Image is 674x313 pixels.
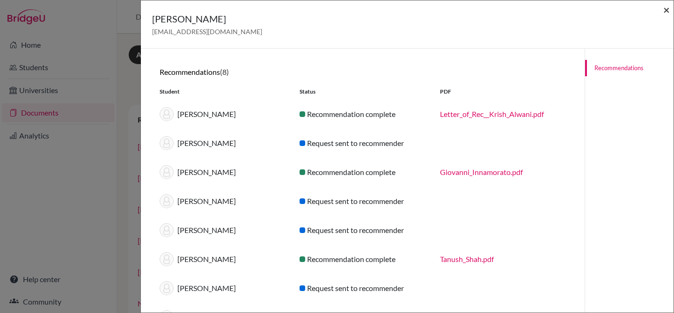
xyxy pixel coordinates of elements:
[293,87,432,96] div: Status
[293,167,432,178] div: Recommendation complete
[160,281,174,295] img: thumb_default-9baad8e6c595f6d87dbccf3bc005204999cb094ff98a76d4c88bb8097aa52fd3.png
[585,60,674,76] a: Recommendations
[153,223,293,237] div: [PERSON_NAME]
[293,196,432,207] div: Request sent to recommender
[440,109,544,118] a: Letter_of_Rec__Krish_Alwani.pdf
[160,136,174,150] img: thumb_default-9baad8e6c595f6d87dbccf3bc005204999cb094ff98a76d4c88bb8097aa52fd3.png
[160,165,174,179] img: thumb_default-9baad8e6c595f6d87dbccf3bc005204999cb094ff98a76d4c88bb8097aa52fd3.png
[220,67,229,76] span: (8)
[293,109,432,120] div: Recommendation complete
[153,165,293,179] div: [PERSON_NAME]
[293,283,432,294] div: Request sent to recommender
[153,136,293,150] div: [PERSON_NAME]
[663,3,670,16] span: ×
[293,138,432,149] div: Request sent to recommender
[433,87,573,96] div: PDF
[440,255,494,263] a: Tanush_Shah.pdf
[152,28,262,36] span: [EMAIL_ADDRESS][DOMAIN_NAME]
[160,252,174,266] img: thumb_default-9baad8e6c595f6d87dbccf3bc005204999cb094ff98a76d4c88bb8097aa52fd3.png
[153,252,293,266] div: [PERSON_NAME]
[160,67,566,76] h6: Recommendations
[153,87,293,96] div: Student
[440,167,523,176] a: Giovanni_Innamorato.pdf
[153,281,293,295] div: [PERSON_NAME]
[153,194,293,208] div: [PERSON_NAME]
[160,194,174,208] img: thumb_default-9baad8e6c595f6d87dbccf3bc005204999cb094ff98a76d4c88bb8097aa52fd3.png
[160,107,174,121] img: thumb_default-9baad8e6c595f6d87dbccf3bc005204999cb094ff98a76d4c88bb8097aa52fd3.png
[152,12,262,26] h5: [PERSON_NAME]
[293,225,432,236] div: Request sent to recommender
[293,254,432,265] div: Recommendation complete
[663,4,670,15] button: Close
[160,223,174,237] img: thumb_default-9baad8e6c595f6d87dbccf3bc005204999cb094ff98a76d4c88bb8097aa52fd3.png
[153,107,293,121] div: [PERSON_NAME]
